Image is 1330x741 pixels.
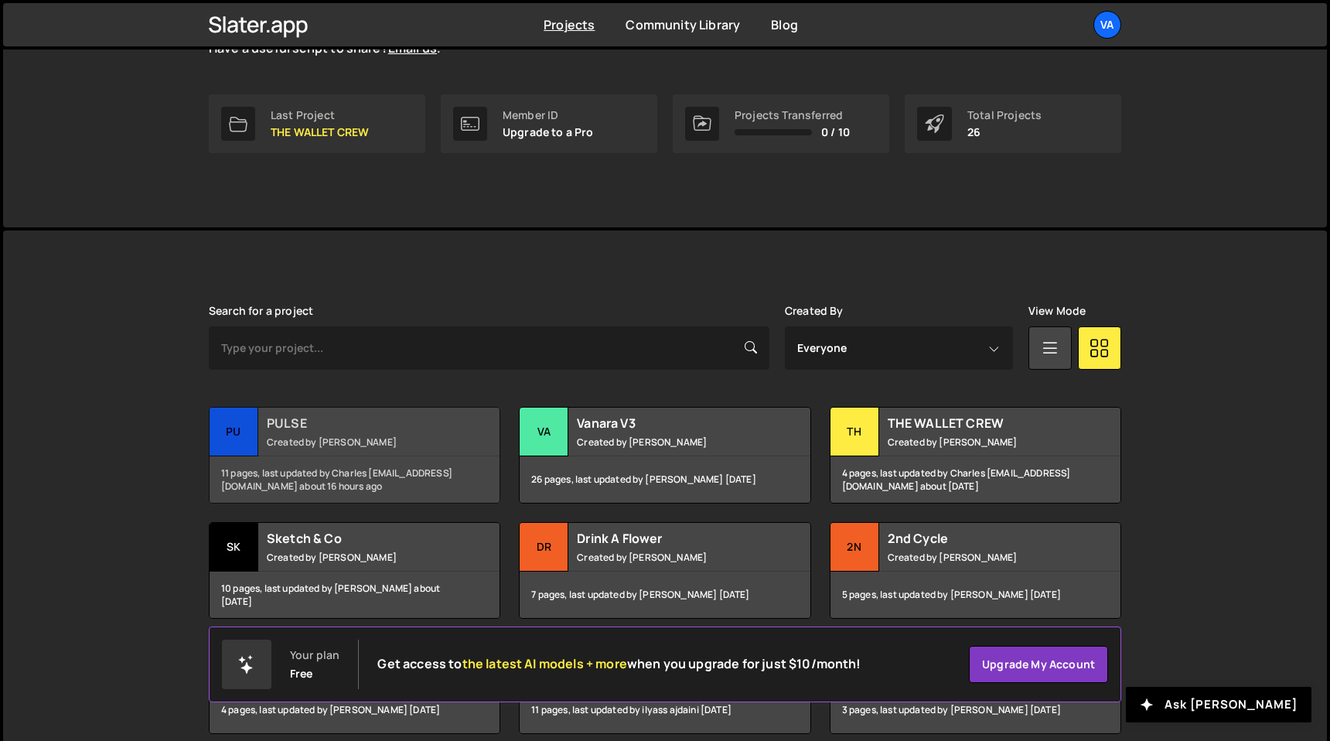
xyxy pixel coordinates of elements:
span: the latest AI models + more [462,655,627,672]
h2: Get access to when you upgrade for just $10/month! [377,657,861,671]
a: TH THE WALLET CREW Created by [PERSON_NAME] 4 pages, last updated by Charles [EMAIL_ADDRESS][DOMA... [830,407,1121,504]
h2: Drink A Flower [577,530,763,547]
h2: Vanara V3 [577,415,763,432]
div: Member ID [503,109,594,121]
small: Created by [PERSON_NAME] [577,551,763,564]
div: Total Projects [967,109,1042,121]
h2: Sketch & Co [267,530,453,547]
h2: PULSE [267,415,453,432]
div: Free [290,668,313,680]
div: Sk [210,523,258,572]
input: Type your project... [209,326,769,370]
div: Last Project [271,109,369,121]
a: Va [1093,11,1121,39]
a: Projects [544,16,595,33]
div: 2n [830,523,879,572]
div: Your plan [290,649,339,661]
div: PU [210,408,258,456]
a: Dr Drink A Flower Created by [PERSON_NAME] 7 pages, last updated by [PERSON_NAME] [DATE] [519,522,810,619]
a: PU PULSE Created by [PERSON_NAME] 11 pages, last updated by Charles [EMAIL_ADDRESS][DOMAIN_NAME] ... [209,407,500,504]
label: Search for a project [209,305,313,317]
div: 26 pages, last updated by [PERSON_NAME] [DATE] [520,456,810,503]
div: 4 pages, last updated by [PERSON_NAME] [DATE] [210,687,500,733]
div: 11 pages, last updated by ilyass ajdaini [DATE] [520,687,810,733]
div: 11 pages, last updated by Charles [EMAIL_ADDRESS][DOMAIN_NAME] about 16 hours ago [210,456,500,503]
div: Va [520,408,568,456]
div: 10 pages, last updated by [PERSON_NAME] about [DATE] [210,572,500,618]
div: TH [830,408,879,456]
a: Community Library [626,16,740,33]
a: Last Project THE WALLET CREW [209,94,425,153]
div: 4 pages, last updated by Charles [EMAIL_ADDRESS][DOMAIN_NAME] about [DATE] [830,456,1120,503]
div: 5 pages, last updated by [PERSON_NAME] [DATE] [830,572,1120,618]
p: 26 [967,126,1042,138]
a: Va Vanara V3 Created by [PERSON_NAME] 26 pages, last updated by [PERSON_NAME] [DATE] [519,407,810,504]
a: Blog [771,16,798,33]
h2: 2nd Cycle [888,530,1074,547]
a: 2n 2nd Cycle Created by [PERSON_NAME] 5 pages, last updated by [PERSON_NAME] [DATE] [830,522,1121,619]
small: Created by [PERSON_NAME] [267,551,453,564]
label: View Mode [1028,305,1086,317]
small: Created by [PERSON_NAME] [888,435,1074,449]
p: Upgrade to a Pro [503,126,594,138]
button: Ask [PERSON_NAME] [1126,687,1311,722]
label: Created By [785,305,844,317]
a: Sk Sketch & Co Created by [PERSON_NAME] 10 pages, last updated by [PERSON_NAME] about [DATE] [209,522,500,619]
div: Dr [520,523,568,572]
span: 0 / 10 [821,126,850,138]
small: Created by [PERSON_NAME] [267,435,453,449]
div: 7 pages, last updated by [PERSON_NAME] [DATE] [520,572,810,618]
small: Created by [PERSON_NAME] [888,551,1074,564]
div: 3 pages, last updated by [PERSON_NAME] [DATE] [830,687,1120,733]
a: Upgrade my account [969,646,1108,683]
p: THE WALLET CREW [271,126,369,138]
div: Projects Transferred [735,109,850,121]
h2: THE WALLET CREW [888,415,1074,432]
small: Created by [PERSON_NAME] [577,435,763,449]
